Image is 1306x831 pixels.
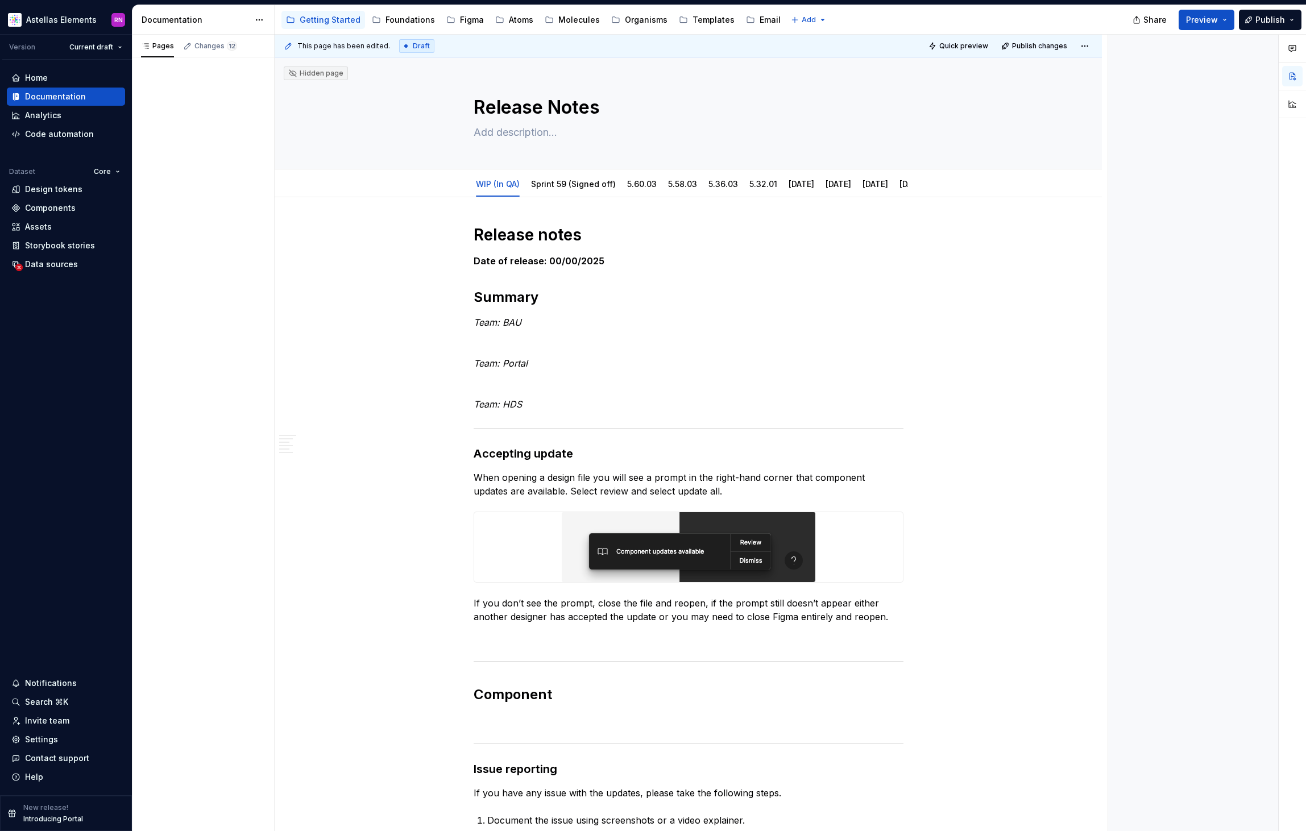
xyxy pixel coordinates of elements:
div: Pages [141,41,174,51]
a: Sprint 59 (Signed off) [531,179,616,189]
em: Team: Portal [474,358,528,369]
strong: Release notes [474,225,582,244]
div: Figma [460,14,484,26]
a: WIP (In QA) [476,179,520,189]
span: Quick preview [939,41,988,51]
button: Publish [1239,10,1301,30]
span: Current draft [69,43,113,52]
span: Draft [413,41,430,51]
h2: Summary [474,288,903,306]
button: Contact support [7,749,125,767]
button: Preview [1179,10,1234,30]
textarea: Release Notes [471,94,901,121]
img: b2369ad3-f38c-46c1-b2a2-f2452fdbdcd2.png [8,13,22,27]
h2: Component [474,685,903,704]
div: Design tokens [25,184,82,195]
div: Notifications [25,678,77,689]
div: Documentation [142,14,249,26]
div: Getting Started [300,14,360,26]
div: 5.36.03 [704,172,743,196]
em: Team: BAU [474,317,521,328]
div: Version [9,43,35,52]
a: Templates [674,11,739,29]
div: [DATE] [784,172,819,196]
span: Preview [1186,14,1218,26]
div: Analytics [25,110,61,121]
div: Changes [194,41,237,51]
a: Molecules [540,11,604,29]
a: Documentation [7,88,125,106]
a: Foundations [367,11,440,29]
h3: Issue reporting [474,761,903,777]
button: Add [787,12,830,28]
a: [DATE] [899,179,925,189]
button: Current draft [64,39,127,55]
div: Page tree [281,9,785,31]
span: This page has been edited. [297,41,390,51]
button: Astellas ElementsRN [2,7,130,32]
strong: Date of release: 00/00/2025 [474,255,604,267]
div: Dataset [9,167,35,176]
span: Publish [1255,14,1285,26]
a: Email [741,11,785,29]
a: Storybook stories [7,236,125,255]
div: Hidden page [288,69,343,78]
div: Search ⌘K [25,696,68,708]
p: When opening a design file you will see a prompt in the right-hand corner that component updates ... [474,471,903,498]
button: Notifications [7,674,125,692]
div: Sprint 59 (Signed off) [526,172,620,196]
p: New release! [23,803,68,812]
a: Organisms [607,11,672,29]
a: Data sources [7,255,125,273]
button: Share [1127,10,1174,30]
a: Design tokens [7,180,125,198]
button: Search ⌘K [7,693,125,711]
div: Email [760,14,781,26]
a: Atoms [491,11,538,29]
div: Atoms [509,14,533,26]
span: Add [802,15,816,24]
p: If you don’t see the prompt, close the file and reopen, if the prompt still doesn’t appear either... [474,596,903,624]
a: Getting Started [281,11,365,29]
a: 5.32.01 [749,179,777,189]
div: Settings [25,734,58,745]
p: Document the issue using screenshots or a video explainer. [487,813,903,827]
a: Invite team [7,712,125,730]
a: Components [7,199,125,217]
div: Data sources [25,259,78,270]
button: Core [89,164,125,180]
div: [DATE] [858,172,893,196]
p: If you have any issue with the updates, please take the following steps. [474,786,903,800]
div: Templates [693,14,735,26]
img: cd98702f-ec07-456c-8312-171ad8b7c735.png [562,512,815,582]
a: Settings [7,730,125,749]
a: Home [7,69,125,87]
button: Publish changes [998,38,1072,54]
div: Organisms [625,14,667,26]
div: 5.58.03 [664,172,702,196]
a: Code automation [7,125,125,143]
div: Documentation [25,91,86,102]
div: 5.60.03 [623,172,661,196]
div: Storybook stories [25,240,95,251]
div: Astellas Elements [26,14,97,26]
a: Assets [7,218,125,236]
a: [DATE] [863,179,888,189]
div: Molecules [558,14,600,26]
a: 5.36.03 [708,179,738,189]
em: Team: HDS [474,398,522,410]
div: Contact support [25,753,89,764]
div: Code automation [25,128,94,140]
div: [DATE] [821,172,856,196]
button: Quick preview [925,38,993,54]
h3: Accepting update [474,446,903,462]
a: [DATE] [826,179,851,189]
span: Publish changes [1012,41,1067,51]
div: RN [114,15,123,24]
div: Assets [25,221,52,232]
div: [DATE] [895,172,930,196]
span: Core [94,167,111,176]
div: Help [25,771,43,783]
p: Introducing Portal [23,815,83,824]
div: Components [25,202,76,214]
